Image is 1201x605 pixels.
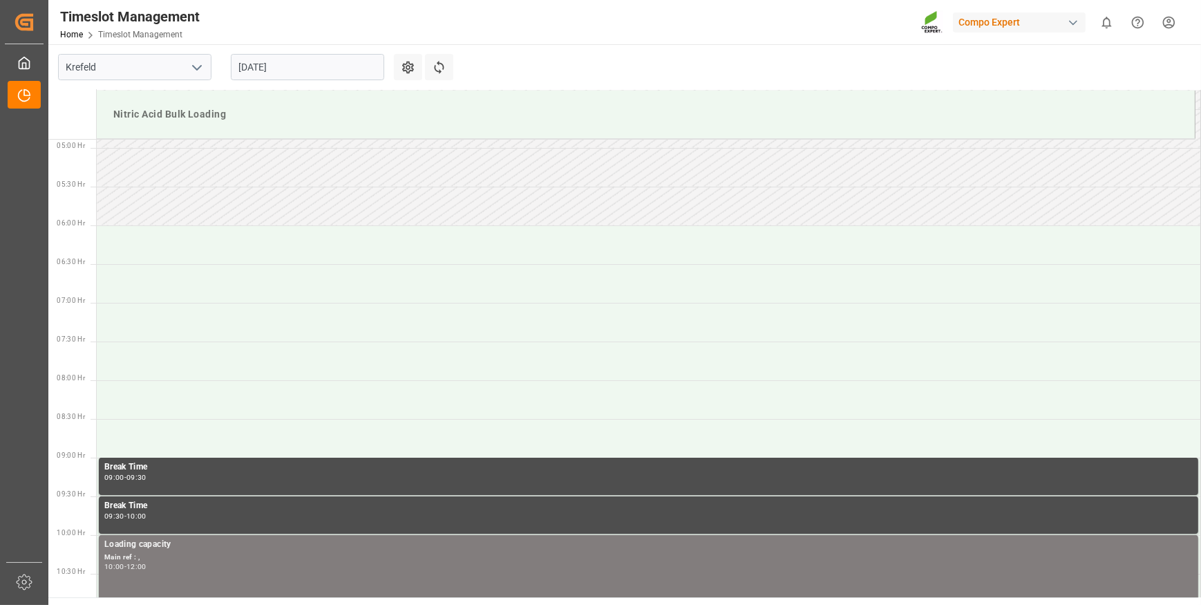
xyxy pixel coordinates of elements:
[108,102,1184,127] div: Nitric Acid Bulk Loading
[60,6,200,27] div: Timeslot Management
[60,30,83,39] a: Home
[58,54,211,80] input: Type to search/select
[124,474,126,481] div: -
[921,10,943,35] img: Screenshot%202023-09-29%20at%2010.02.21.png_1712312052.png
[57,413,85,420] span: 08:30 Hr
[57,180,85,188] span: 05:30 Hr
[57,219,85,227] span: 06:00 Hr
[57,297,85,304] span: 07:00 Hr
[124,513,126,519] div: -
[104,538,1193,552] div: Loading capacity
[57,335,85,343] span: 07:30 Hr
[953,12,1086,32] div: Compo Expert
[57,374,85,382] span: 08:00 Hr
[57,452,85,459] span: 09:00 Hr
[186,57,207,78] button: open menu
[57,490,85,498] span: 09:30 Hr
[57,142,85,149] span: 05:00 Hr
[57,529,85,537] span: 10:00 Hr
[104,460,1193,474] div: Break Time
[104,499,1193,513] div: Break Time
[1091,7,1122,38] button: show 0 new notifications
[57,568,85,575] span: 10:30 Hr
[104,564,124,570] div: 10:00
[126,474,146,481] div: 09:30
[231,54,384,80] input: DD.MM.YYYY
[104,474,124,481] div: 09:00
[126,564,146,570] div: 12:00
[953,9,1091,35] button: Compo Expert
[104,513,124,519] div: 09:30
[1122,7,1153,38] button: Help Center
[126,513,146,519] div: 10:00
[104,552,1193,564] div: Main ref : ,
[124,564,126,570] div: -
[57,258,85,266] span: 06:30 Hr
